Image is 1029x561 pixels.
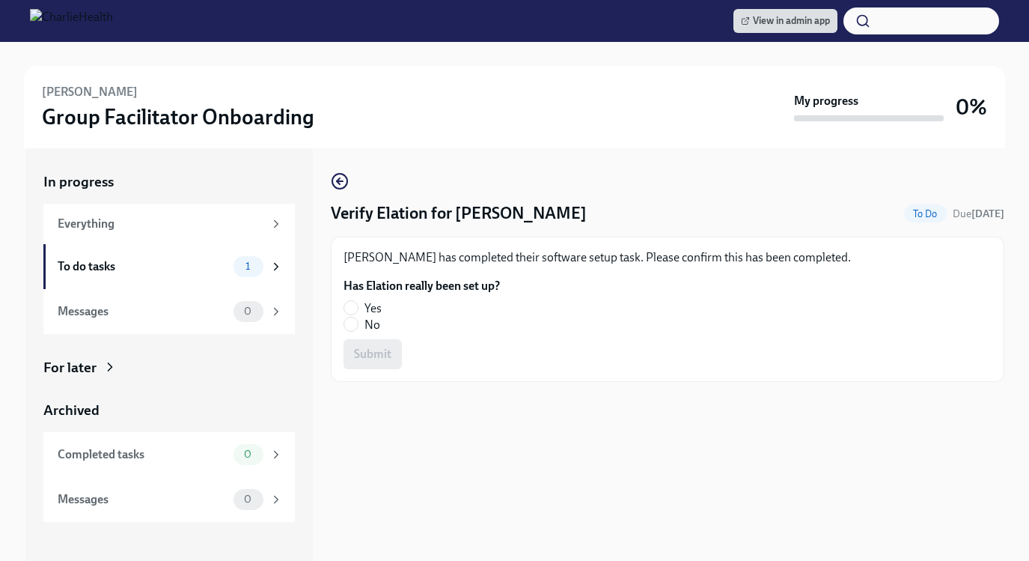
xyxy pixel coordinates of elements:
[43,244,295,289] a: To do tasks1
[58,216,263,232] div: Everything
[43,358,295,377] a: For later
[58,303,228,320] div: Messages
[953,207,1004,221] span: August 17th, 2025 10:00
[43,358,97,377] div: For later
[43,204,295,244] a: Everything
[235,306,260,317] span: 0
[235,449,260,460] span: 0
[43,289,295,334] a: Messages0
[58,446,228,463] div: Completed tasks
[343,278,500,294] label: Has Elation really been set up?
[42,103,314,130] h3: Group Facilitator Onboarding
[364,317,380,333] span: No
[58,258,228,275] div: To do tasks
[43,172,295,192] a: In progress
[971,207,1004,220] strong: [DATE]
[904,208,947,219] span: To Do
[58,491,228,508] div: Messages
[364,300,382,317] span: Yes
[741,13,830,28] span: View in admin app
[43,432,295,477] a: Completed tasks0
[43,477,295,522] a: Messages0
[794,93,858,109] strong: My progress
[956,94,987,121] h3: 0%
[235,494,260,505] span: 0
[236,261,259,272] span: 1
[42,84,138,100] h6: [PERSON_NAME]
[331,202,587,225] h4: Verify Elation for [PERSON_NAME]
[953,207,1004,220] span: Due
[43,401,295,420] a: Archived
[343,249,992,266] p: [PERSON_NAME] has completed their software setup task. Please confirm this has been completed.
[733,9,837,33] a: View in admin app
[30,9,113,33] img: CharlieHealth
